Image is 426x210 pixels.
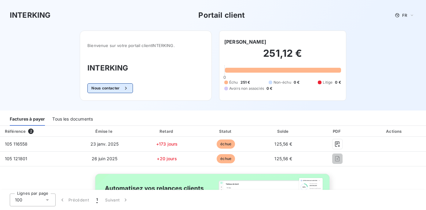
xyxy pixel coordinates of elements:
[198,128,254,134] div: Statut
[87,83,133,93] button: Nous contacter
[93,194,101,206] button: 1
[224,47,341,66] h2: 251,12 €
[5,141,28,147] span: 105 116558
[52,113,93,126] div: Tous les documents
[5,129,26,134] div: Référence
[87,43,204,48] span: Bienvenue sur votre portail client INTERKING .
[223,75,226,80] span: 0
[73,128,136,134] div: Émise le
[56,194,93,206] button: Précédent
[156,141,178,147] span: +173 jours
[28,129,34,134] span: 2
[101,194,132,206] button: Suivant
[10,113,45,126] div: Factures à payer
[224,38,266,45] h6: [PERSON_NAME]
[323,80,332,85] span: Litige
[313,128,362,134] div: PDF
[10,10,50,21] h3: INTERKING
[294,80,299,85] span: 0 €
[157,156,177,161] span: +20 jours
[198,10,245,21] h3: Portail client
[217,154,235,163] span: échue
[229,80,238,85] span: Échu
[274,80,291,85] span: Non-échu
[266,86,272,91] span: 0 €
[335,80,341,85] span: 0 €
[5,156,28,161] span: 105 121801
[90,141,119,147] span: 23 janv. 2025
[229,86,264,91] span: Avoirs non associés
[256,128,311,134] div: Solde
[217,139,235,149] span: échue
[274,156,292,161] span: 125,56 €
[402,13,407,18] span: FR
[364,128,425,134] div: Actions
[274,141,292,147] span: 125,56 €
[138,128,195,134] div: Retard
[96,197,98,203] span: 1
[87,63,204,74] h3: INTERKING
[241,80,250,85] span: 251 €
[92,156,118,161] span: 26 juin 2025
[15,197,22,203] span: 100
